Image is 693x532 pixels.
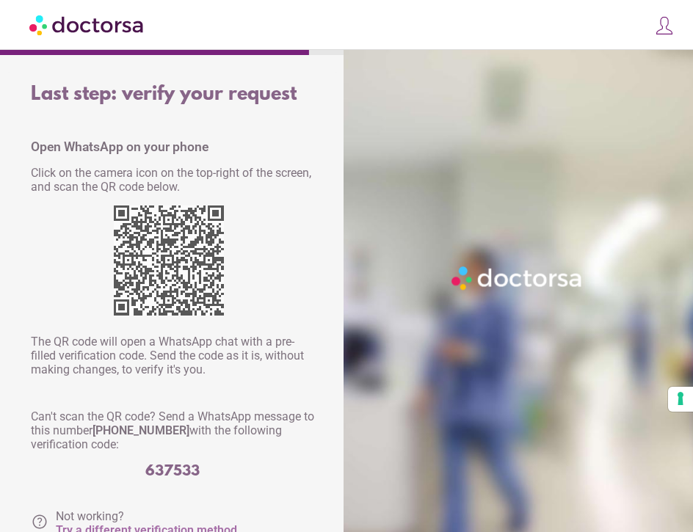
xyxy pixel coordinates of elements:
strong: Open WhatsApp on your phone [31,139,208,154]
p: Can't scan the QR code? Send a WhatsApp message to this number with the following verification code: [31,409,314,451]
div: 637533 [31,463,314,480]
div: Last step: verify your request [31,84,314,106]
i: help [31,513,48,531]
p: Click on the camera icon on the top-right of the screen, and scan the QR code below. [31,166,314,194]
button: Your consent preferences for tracking technologies [668,387,693,412]
img: icons8-customer-100.png [654,15,675,36]
div: https://wa.me/+12673231263?text=My+request+verification+code+is+637533 [114,205,231,323]
img: Logo-Doctorsa-trans-White-partial-flat.png [448,263,587,294]
strong: [PHONE_NUMBER] [92,423,189,437]
img: Doctorsa.com [29,8,145,41]
img: XhgJmP9AfJQ8EaCjxjzAAAAAElFTkSuQmCC [114,205,224,316]
p: The QR code will open a WhatsApp chat with a pre-filled verification code. Send the code as it is... [31,335,314,376]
